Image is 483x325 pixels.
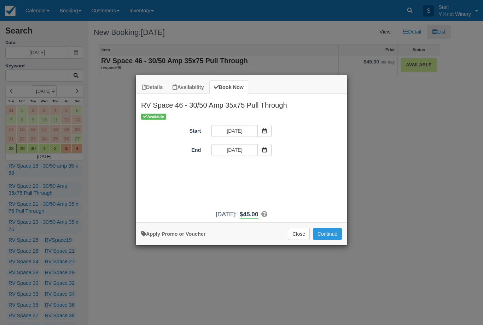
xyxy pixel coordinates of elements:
[313,228,342,240] button: Add to Booking
[168,80,208,94] a: Availability
[136,94,347,112] h2: RV Space 46 - 30/50 Amp 35x75 Pull Through
[240,211,258,218] b: $45.00
[136,94,347,218] div: Item Modal
[141,231,205,237] a: Apply Voucher
[138,80,167,94] a: Details
[209,80,248,94] a: Book Now
[136,125,206,135] label: Start
[288,228,310,240] button: Close
[216,211,235,218] span: [DATE]
[141,114,166,120] span: Available
[136,210,347,219] div: :
[136,144,206,154] label: End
